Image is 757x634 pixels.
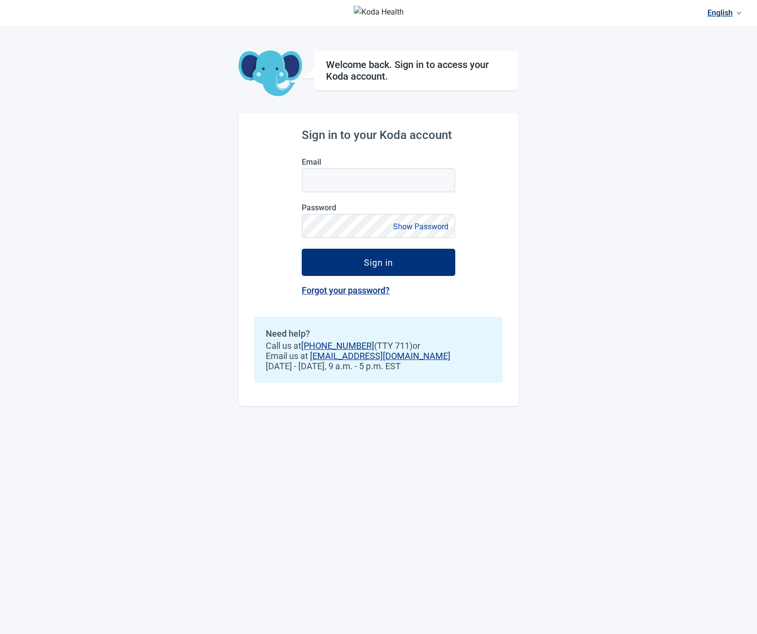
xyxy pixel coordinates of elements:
[302,249,455,276] button: Sign in
[239,51,302,97] img: Koda Elephant
[302,203,455,212] label: Password
[239,27,518,406] main: Main content
[266,341,491,351] span: Call us at (TTY 711) or
[301,341,374,351] a: [PHONE_NUMBER]
[364,257,393,267] div: Sign in
[354,6,404,21] img: Koda Health
[266,328,491,339] h2: Need help?
[390,220,451,233] button: Show Password
[266,361,491,371] span: [DATE] - [DATE], 9 a.m. - 5 p.m. EST
[302,157,455,167] label: Email
[326,59,506,82] h1: Welcome back. Sign in to access your Koda account.
[704,5,745,21] a: Current language: English
[310,351,450,361] a: [EMAIL_ADDRESS][DOMAIN_NAME]
[737,11,741,16] span: down
[302,128,455,142] h2: Sign in to your Koda account
[302,285,390,295] a: Forgot your password?
[266,351,491,361] span: Email us at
